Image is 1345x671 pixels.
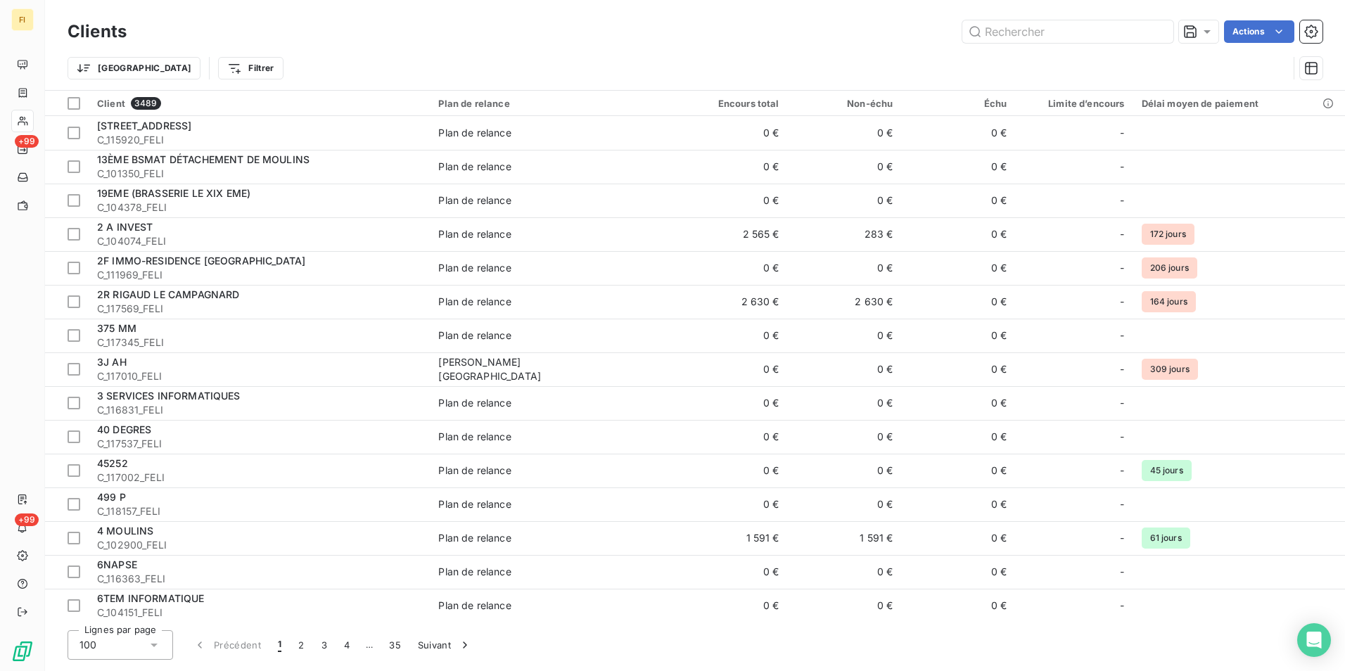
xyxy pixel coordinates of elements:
span: C_118157_FELI [97,504,421,518]
span: 13ÈME BSMAT DÉTACHEMENT DE MOULINS [97,153,310,165]
td: 0 € [901,285,1015,319]
span: - [1120,497,1124,511]
span: 6NAPSE [97,558,137,570]
span: 3J AH [97,356,127,368]
td: 0 € [788,454,902,487]
span: [STREET_ADDRESS] [97,120,191,132]
div: Plan de relance [438,227,511,241]
div: Open Intercom Messenger [1297,623,1331,657]
div: Plan de relance [438,497,511,511]
td: 0 € [901,589,1015,622]
div: Plan de relance [438,328,511,343]
button: 3 [313,630,336,660]
td: 0 € [901,319,1015,352]
td: 1 591 € [788,521,902,555]
span: - [1120,328,1124,343]
td: 0 € [901,454,1015,487]
td: 0 € [901,217,1015,251]
span: 45 jours [1142,460,1192,481]
span: C_115920_FELI [97,133,421,147]
td: 0 € [674,184,788,217]
div: Plan de relance [438,531,511,545]
span: - [1120,430,1124,444]
span: - [1120,396,1124,410]
span: 40 DEGRES [97,423,151,435]
div: Délai moyen de paiement [1142,98,1337,109]
img: Logo LeanPay [11,640,34,663]
td: 0 € [788,589,902,622]
td: 0 € [674,319,788,352]
span: C_116831_FELI [97,403,421,417]
td: 0 € [674,386,788,420]
div: FI [11,8,34,31]
span: C_104074_FELI [97,234,421,248]
span: - [1120,565,1124,579]
button: Filtrer [218,57,283,79]
span: +99 [15,135,39,148]
h3: Clients [68,19,127,44]
span: C_101350_FELI [97,167,421,181]
td: 0 € [674,251,788,285]
div: Plan de relance [438,396,511,410]
td: 283 € [788,217,902,251]
button: Précédent [184,630,269,660]
div: Plan de relance [438,599,511,613]
span: C_104151_FELI [97,606,421,620]
div: Plan de relance [438,193,511,207]
div: Plan de relance [438,430,511,444]
td: 0 € [901,150,1015,184]
div: Plan de relance [438,261,511,275]
td: 0 € [674,454,788,487]
span: - [1120,126,1124,140]
span: 2 A INVEST [97,221,153,233]
td: 0 € [788,319,902,352]
span: 2F IMMO-RESIDENCE [GEOGRAPHIC_DATA] [97,255,305,267]
span: … [358,634,381,656]
span: Client [97,98,125,109]
td: 0 € [901,555,1015,589]
span: C_117002_FELI [97,471,421,485]
td: 0 € [674,420,788,454]
td: 0 € [788,352,902,386]
div: Plan de relance [438,295,511,309]
td: 0 € [788,487,902,521]
button: Suivant [409,630,480,660]
span: 3 SERVICES INFORMATIQUES [97,390,241,402]
td: 0 € [674,116,788,150]
td: 0 € [788,386,902,420]
span: 61 jours [1142,528,1190,549]
td: 0 € [788,251,902,285]
button: 1 [269,630,290,660]
span: 19EME (BRASSERIE LE XIX EME) [97,187,250,199]
span: +99 [15,513,39,526]
td: 0 € [901,386,1015,420]
td: 2 630 € [674,285,788,319]
td: 0 € [901,487,1015,521]
span: - [1120,261,1124,275]
td: 0 € [901,352,1015,386]
td: 0 € [674,487,788,521]
div: Limite d’encours [1024,98,1124,109]
span: - [1120,227,1124,241]
span: 45252 [97,457,128,469]
td: 0 € [788,420,902,454]
span: - [1120,295,1124,309]
td: 1 591 € [674,521,788,555]
button: [GEOGRAPHIC_DATA] [68,57,200,79]
span: C_111969_FELI [97,268,421,282]
div: [PERSON_NAME][GEOGRAPHIC_DATA] [438,355,614,383]
td: 0 € [901,116,1015,150]
span: 2R RIGAUD LE CAMPAGNARD [97,288,239,300]
span: 206 jours [1142,257,1197,279]
div: Échu [910,98,1007,109]
span: 100 [79,638,96,652]
td: 0 € [674,352,788,386]
span: - [1120,160,1124,174]
span: 164 jours [1142,291,1196,312]
span: 375 MM [97,322,136,334]
span: C_102900_FELI [97,538,421,552]
div: Plan de relance [438,464,511,478]
span: - [1120,464,1124,478]
td: 0 € [788,555,902,589]
span: - [1120,599,1124,613]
